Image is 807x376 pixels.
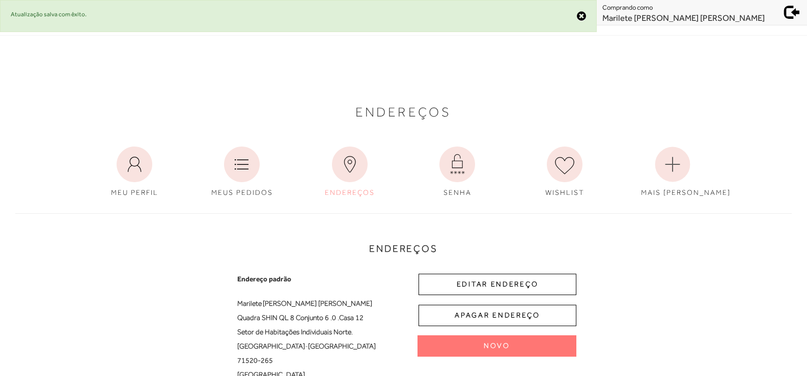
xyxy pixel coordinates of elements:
span: MEUS PEDIDOS [211,188,273,196]
span: Comprando como [602,4,653,11]
span: ENDEREÇOS [325,188,375,196]
span: Marilete [237,299,262,307]
span: Quadra SHIN QL 8 Conjunto 6 [237,313,329,322]
span: Casa 12 [339,313,364,322]
a: MEU PERFIL [95,141,174,203]
a: ENDEREÇOS [311,141,389,203]
span: Endereços [355,107,452,118]
button: APAGAR ENDEREÇO [419,305,576,326]
h3: Endereços [15,242,792,256]
a: SENHA [418,141,496,203]
button: EDITAR ENDEREÇO [419,274,576,295]
span: Endereço padrão [237,274,404,284]
div: Atualização salva com êxito. [11,11,586,21]
span: MEU PERFIL [111,188,158,196]
span: MAIS [PERSON_NAME] [641,188,731,196]
span: Novo [484,341,510,351]
span: 71520-265 [237,356,273,364]
a: MAIS [PERSON_NAME] [633,141,712,203]
span: [GEOGRAPHIC_DATA] [308,342,376,350]
button: Novo [418,335,576,357]
a: WISHLIST [525,141,604,203]
span: Setor de Habitações Individuais Norte [237,328,351,336]
span: 0 [332,313,336,322]
span: [PERSON_NAME] [PERSON_NAME] [263,299,372,307]
span: [GEOGRAPHIC_DATA] [237,342,305,350]
span: SENHA [443,188,471,196]
span: WISHLIST [545,188,585,196]
span: Marilete [PERSON_NAME] [PERSON_NAME] [602,13,765,23]
a: MEUS PEDIDOS [203,141,281,203]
